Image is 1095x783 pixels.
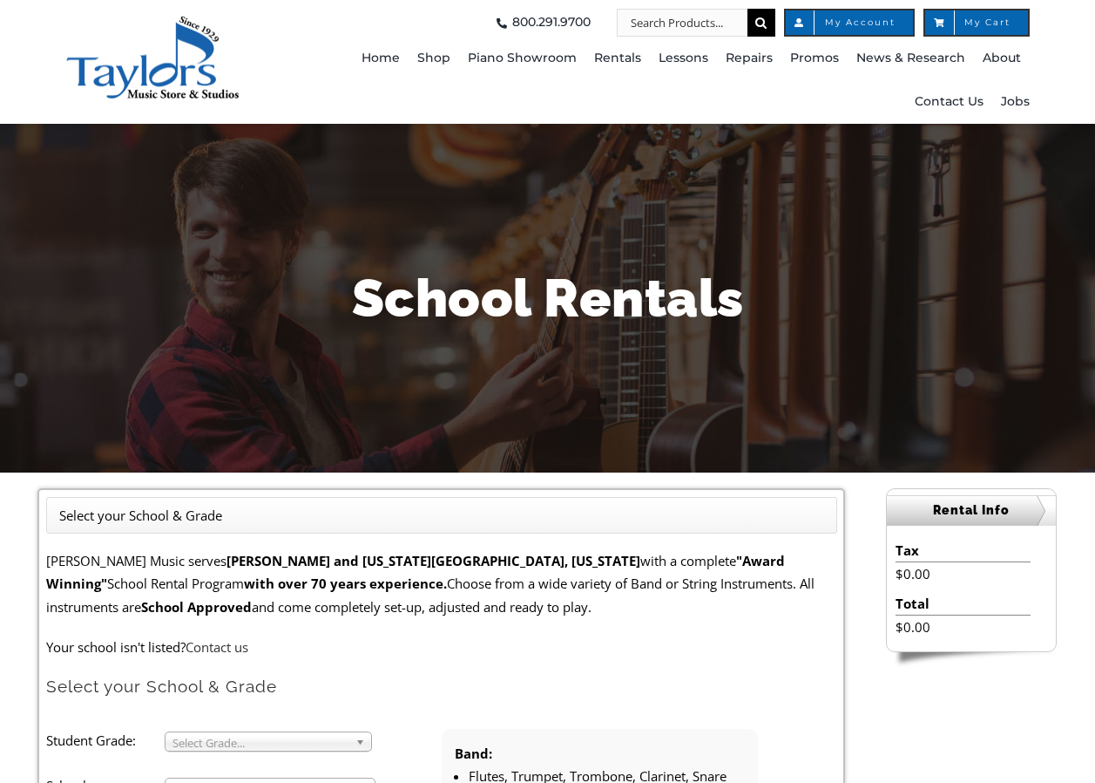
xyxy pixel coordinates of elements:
[226,552,640,569] strong: [PERSON_NAME] and [US_STATE][GEOGRAPHIC_DATA], [US_STATE]
[790,37,839,80] a: Promos
[172,732,348,753] span: Select Grade...
[186,638,248,656] a: Contact us
[316,37,1030,124] nav: Main Menu
[244,575,447,592] strong: with over 70 years experience.
[983,37,1021,80] a: About
[915,80,983,124] a: Contact Us
[747,9,775,37] input: Search
[46,676,837,698] h2: Select your School & Grade
[594,44,641,72] span: Rentals
[46,549,837,618] p: [PERSON_NAME] Music serves with a complete School Rental Program Choose from a wide variety of Ba...
[417,44,450,72] span: Shop
[887,495,1056,526] h2: Rental Info
[896,539,1031,562] li: Tax
[803,18,896,27] span: My Account
[362,44,400,72] span: Home
[141,598,252,616] strong: School Approved
[886,652,1057,668] img: sidebar-footer.png
[617,9,747,37] input: Search Products...
[46,636,837,658] p: Your school isn't listed?
[491,9,591,37] a: 800.291.9700
[726,37,773,80] a: Repairs
[896,562,1031,585] li: $0.00
[38,262,1058,335] h1: School Rentals
[512,9,591,37] span: 800.291.9700
[790,44,839,72] span: Promos
[316,9,1030,37] nav: Top Right
[468,37,577,80] a: Piano Showroom
[468,44,577,72] span: Piano Showroom
[1001,80,1030,124] a: Jobs
[943,18,1011,27] span: My Cart
[915,88,983,116] span: Contact Us
[659,44,708,72] span: Lessons
[46,729,165,752] label: Student Grade:
[59,504,222,527] li: Select your School & Grade
[455,745,492,762] strong: Band:
[923,9,1030,37] a: My Cart
[784,9,915,37] a: My Account
[417,37,450,80] a: Shop
[983,44,1021,72] span: About
[1001,88,1030,116] span: Jobs
[726,44,773,72] span: Repairs
[896,592,1031,616] li: Total
[856,37,965,80] a: News & Research
[659,37,708,80] a: Lessons
[856,44,965,72] span: News & Research
[65,13,240,31] a: taylors-music-store-west-chester
[896,616,1031,638] li: $0.00
[362,37,400,80] a: Home
[594,37,641,80] a: Rentals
